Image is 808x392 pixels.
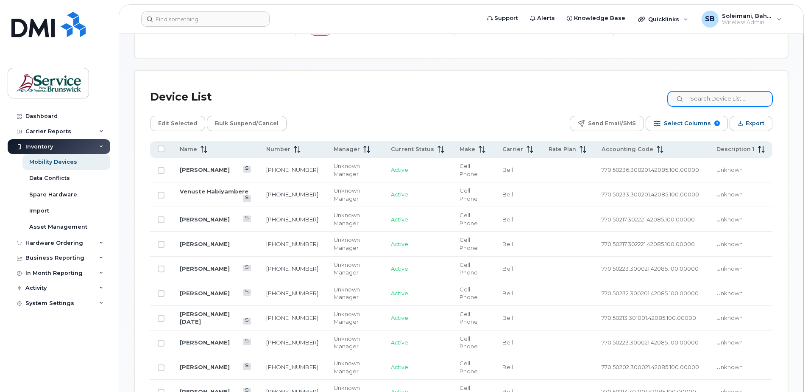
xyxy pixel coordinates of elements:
[266,166,318,173] a: [PHONE_NUMBER]
[180,188,248,195] a: Venuste Habiyambere
[180,339,230,346] a: [PERSON_NAME]
[243,289,251,296] a: View Last Bill
[266,364,318,370] a: [PHONE_NUMBER]
[460,311,478,325] span: Cell Phone
[391,265,408,272] span: Active
[266,265,318,272] a: [PHONE_NUMBER]
[334,286,376,301] div: Unknown Manager
[180,364,230,370] a: [PERSON_NAME]
[716,166,743,173] span: Unknown
[502,146,523,153] span: Carrier
[722,19,773,26] span: Wireless Admin
[549,146,576,153] span: Rate Plan
[696,11,788,28] div: Soleimani, Bahar (HNB)
[266,216,318,223] a: [PHONE_NUMBER]
[391,241,408,247] span: Active
[602,314,696,321] span: 770.50213.301001.42085.100.00000
[150,116,205,131] button: Edit Selected
[730,116,772,131] button: Export
[460,286,478,301] span: Cell Phone
[602,191,699,198] span: 770.50233.300201.42085.100.00000
[150,86,212,108] div: Device List
[502,166,513,173] span: Bell
[716,364,743,370] span: Unknown
[574,14,625,22] span: Knowledge Base
[502,191,513,198] span: Bell
[502,265,513,272] span: Bell
[602,241,695,247] span: 770.50217.302221.42085.100.00000
[602,339,699,346] span: 770.50223.300021.42085.100.00000
[502,241,513,247] span: Bell
[714,120,720,126] span: 9
[602,290,699,297] span: 770.50232.300201.42085.100.00000
[243,166,251,172] a: View Last Bill
[243,216,251,222] a: View Last Bill
[502,364,513,370] span: Bell
[243,195,251,202] a: View Last Bill
[334,310,376,326] div: Unknown Manager
[391,146,434,153] span: Current Status
[391,339,408,346] span: Active
[215,117,279,130] span: Bulk Suspend/Cancel
[334,236,376,252] div: Unknown Manager
[266,241,318,247] a: [PHONE_NUMBER]
[561,10,631,27] a: Knowledge Base
[391,166,408,173] span: Active
[602,216,695,223] span: 770.50217.302221.42085.100.00000
[391,191,408,198] span: Active
[460,360,478,375] span: Cell Phone
[460,162,478,177] span: Cell Phone
[716,265,743,272] span: Unknown
[664,117,711,130] span: Select Columns
[716,339,743,346] span: Unknown
[502,314,513,321] span: Bell
[481,10,524,27] a: Support
[391,314,408,321] span: Active
[602,166,699,173] span: 770.50236.300201.42085.100.00000
[391,216,408,223] span: Active
[460,236,478,251] span: Cell Phone
[180,265,230,272] a: [PERSON_NAME]
[141,11,270,27] input: Find something...
[716,191,743,198] span: Unknown
[391,364,408,370] span: Active
[180,290,230,297] a: [PERSON_NAME]
[570,116,644,131] button: Send Email/SMS
[334,359,376,375] div: Unknown Manager
[588,117,636,130] span: Send Email/SMS
[460,146,475,153] span: Make
[705,14,715,24] span: SB
[334,261,376,277] div: Unknown Manager
[334,335,376,350] div: Unknown Manager
[391,290,408,297] span: Active
[494,14,518,22] span: Support
[334,162,376,178] div: Unknown Manager
[602,146,653,153] span: Accounting Code
[266,191,318,198] a: [PHONE_NUMBER]
[243,318,251,324] a: View Last Bill
[602,265,699,272] span: 770.50223.300021.42085.100.00000
[334,146,360,153] span: Manager
[243,363,251,370] a: View Last Bill
[537,14,555,22] span: Alerts
[334,211,376,227] div: Unknown Manager
[632,11,694,28] div: Quicklinks
[716,216,743,223] span: Unknown
[180,241,230,247] a: [PERSON_NAME]
[646,116,728,131] button: Select Columns 9
[716,146,755,153] span: Description 1
[502,216,513,223] span: Bell
[746,117,764,130] span: Export
[334,187,376,202] div: Unknown Manager
[668,91,772,106] input: Search Device List ...
[207,116,287,131] button: Bulk Suspend/Cancel
[460,187,478,202] span: Cell Phone
[502,290,513,297] span: Bell
[722,12,773,19] span: Soleimani, Bahar (HNB)
[266,146,290,153] span: Number
[266,314,318,321] a: [PHONE_NUMBER]
[524,10,561,27] a: Alerts
[180,311,230,325] a: [PERSON_NAME][DATE]
[502,339,513,346] span: Bell
[243,339,251,345] a: View Last Bill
